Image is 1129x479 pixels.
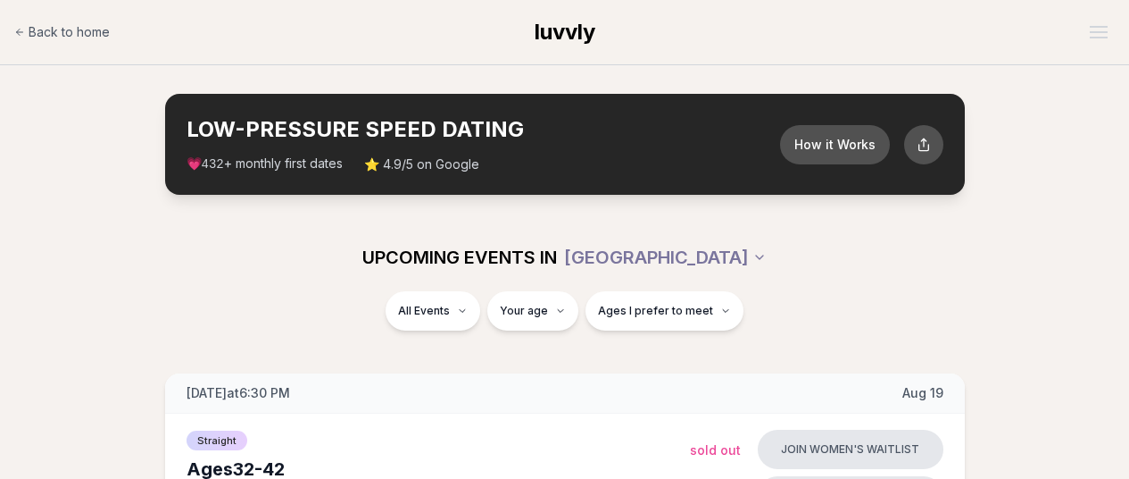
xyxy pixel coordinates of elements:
[535,18,595,46] a: luvvly
[29,23,110,41] span: Back to home
[598,304,713,318] span: Ages I prefer to meet
[187,384,290,402] span: [DATE] at 6:30 PM
[187,431,247,450] span: Straight
[14,14,110,50] a: Back to home
[487,291,578,331] button: Your age
[1083,19,1115,46] button: Open menu
[690,442,741,458] span: Sold Out
[187,115,780,144] h2: LOW-PRESSURE SPEED DATING
[564,238,767,277] button: [GEOGRAPHIC_DATA]
[398,304,450,318] span: All Events
[364,155,479,173] span: ⭐ 4.9/5 on Google
[202,157,224,172] span: 432
[362,245,557,270] span: UPCOMING EVENTS IN
[535,19,595,45] span: luvvly
[780,125,890,164] button: How it Works
[758,430,943,469] button: Join women's waitlist
[902,384,943,402] span: Aug 19
[187,155,343,173] span: 💗 + monthly first dates
[386,291,480,331] button: All Events
[500,304,548,318] span: Your age
[585,291,743,331] button: Ages I prefer to meet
